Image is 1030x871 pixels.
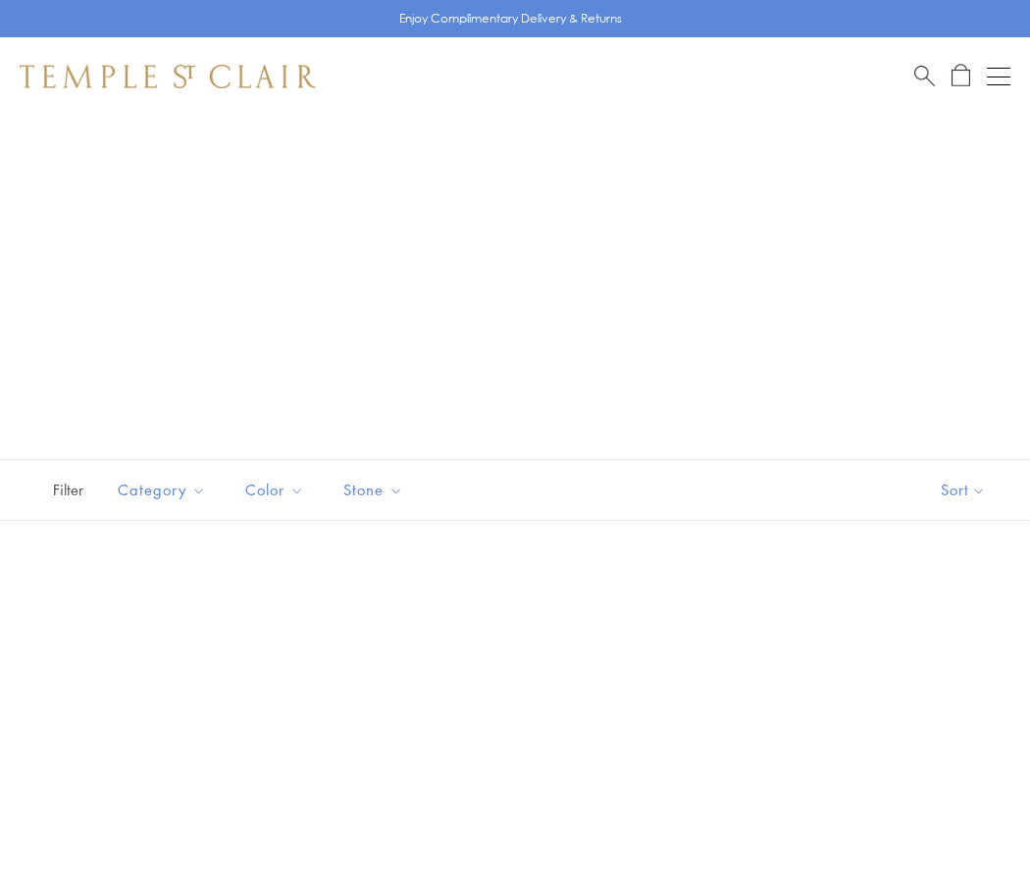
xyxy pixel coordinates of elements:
[334,478,418,502] span: Stone
[20,65,316,88] img: Temple St. Clair
[399,9,622,28] p: Enjoy Complimentary Delivery & Returns
[231,468,319,512] button: Color
[108,478,221,502] span: Category
[952,64,970,88] a: Open Shopping Bag
[914,64,935,88] a: Search
[235,478,319,502] span: Color
[329,468,418,512] button: Stone
[987,65,1010,88] button: Open navigation
[103,468,221,512] button: Category
[897,460,1030,520] button: Show sort by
